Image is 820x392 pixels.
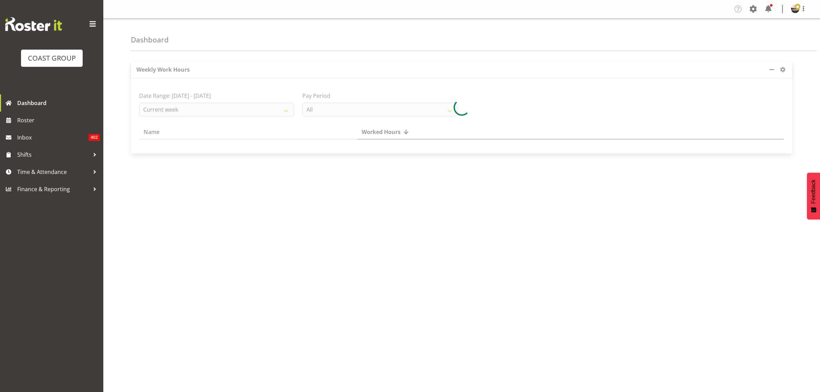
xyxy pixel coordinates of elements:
[5,17,62,31] img: Rosterit website logo
[807,173,820,219] button: Feedback - Show survey
[28,53,76,63] div: COAST GROUP
[131,36,169,44] h4: Dashboard
[810,179,817,204] span: Feedback
[17,98,100,108] span: Dashboard
[17,184,90,194] span: Finance & Reporting
[17,167,90,177] span: Time & Attendance
[791,5,799,13] img: oliver-denforddc9b330c7edf492af7a6959a6be0e48b.png
[17,132,89,143] span: Inbox
[17,115,100,125] span: Roster
[17,149,90,160] span: Shifts
[89,134,100,141] span: 402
